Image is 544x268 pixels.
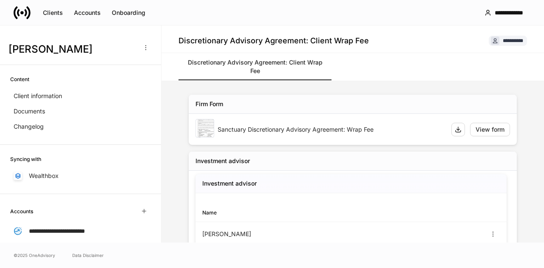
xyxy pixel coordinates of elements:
[14,107,45,116] p: Documents
[14,122,44,131] p: Changelog
[202,209,351,217] div: Name
[195,157,250,165] div: Investment advisor
[10,75,29,83] h6: Content
[74,8,101,17] div: Accounts
[202,230,351,238] div: [PERSON_NAME]
[10,207,33,215] h6: Accounts
[10,119,151,134] a: Changelog
[29,172,59,180] p: Wealthbox
[476,125,504,134] div: View form
[202,179,257,188] h5: Investment advisor
[10,88,151,104] a: Client information
[14,92,62,100] p: Client information
[218,125,445,134] div: Sanctuary Discretionary Advisory Agreement: Wrap Fee
[43,8,63,17] div: Clients
[10,104,151,119] a: Documents
[72,252,104,259] a: Data Disclaimer
[178,53,331,80] a: Discretionary Advisory Agreement: Client Wrap Fee
[106,6,151,20] button: Onboarding
[178,36,369,46] h4: Discretionary Advisory Agreement: Client Wrap Fee
[195,100,223,108] div: Firm Form
[8,42,136,56] h3: [PERSON_NAME]
[10,155,41,163] h6: Syncing with
[112,8,145,17] div: Onboarding
[10,168,151,183] a: Wealthbox
[470,123,510,136] button: View form
[68,6,106,20] button: Accounts
[14,252,55,259] span: © 2025 OneAdvisory
[37,6,68,20] button: Clients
